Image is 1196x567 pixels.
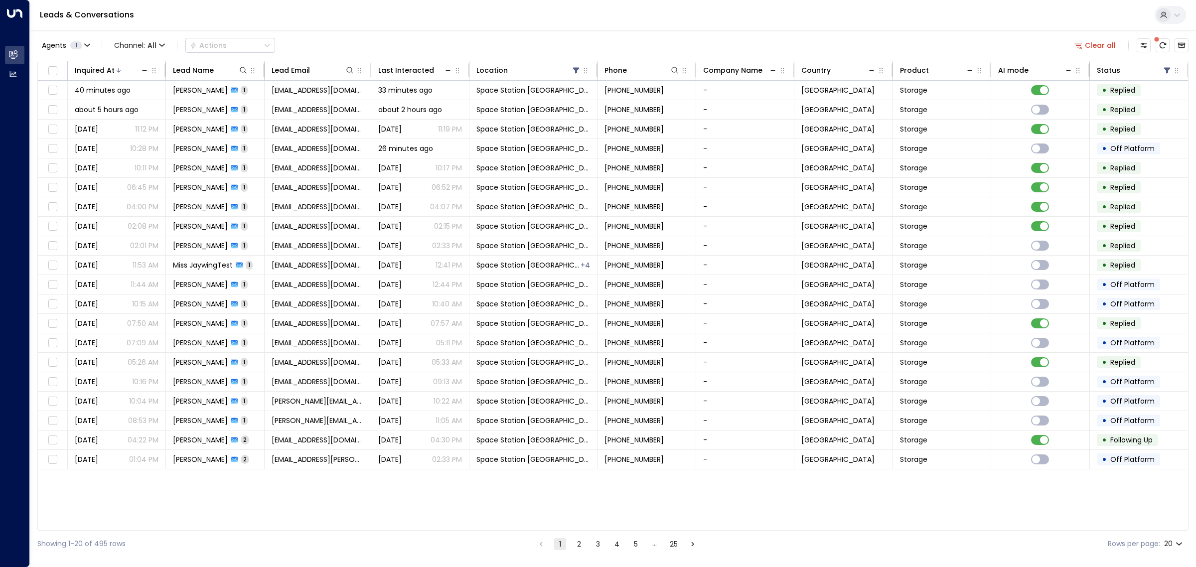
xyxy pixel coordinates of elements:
[900,64,975,76] div: Product
[703,64,778,76] div: Company Name
[75,241,98,251] span: Yesterday
[432,299,462,309] p: 10:40 AM
[696,411,794,430] td: -
[1110,202,1135,212] span: Replied
[132,299,158,309] p: 10:15 AM
[185,38,275,53] button: Actions
[1102,373,1107,390] div: •
[476,357,590,367] span: Space Station Wakefield
[1102,276,1107,293] div: •
[1097,64,1120,76] div: Status
[433,280,462,289] p: 12:44 PM
[900,182,927,192] span: Storage
[1102,257,1107,274] div: •
[173,182,228,192] span: David Moody
[241,163,248,172] span: 1
[900,396,927,406] span: Storage
[801,377,875,387] span: United Kingdom
[46,356,59,369] span: Toggle select row
[1102,218,1107,235] div: •
[131,280,158,289] p: 11:44 AM
[1102,354,1107,371] div: •
[272,124,364,134] span: abbygill837@gmail.com
[378,299,402,309] span: Yesterday
[272,64,355,76] div: Lead Email
[801,64,876,76] div: Country
[476,338,590,348] span: Space Station Wakefield
[272,357,364,367] span: keon92@hotmail.co.uk
[604,221,664,231] span: +447850033444
[75,182,98,192] span: Yesterday
[1110,85,1135,95] span: Replied
[272,182,364,192] span: gracejames2916@gmail.com
[696,353,794,372] td: -
[272,143,364,153] span: Barbaraharrison1975@aol.com
[173,163,228,173] span: Kyle Slark
[1110,299,1155,309] span: Off Platform
[1156,38,1170,52] span: There are new threads available. Refresh the grid to view the latest updates.
[476,377,590,387] span: Space Station Wakefield
[272,163,364,173] span: kyleslark@hotmail.com
[696,275,794,294] td: -
[378,396,402,406] span: Yesterday
[604,64,679,76] div: Phone
[173,64,248,76] div: Lead Name
[1110,143,1155,153] span: Off Platform
[46,376,59,388] span: Toggle select row
[173,280,228,289] span: Sarah Mcleary
[1110,377,1155,387] span: Off Platform
[801,182,875,192] span: United Kingdom
[46,220,59,233] span: Toggle select row
[241,338,248,347] span: 1
[46,259,59,272] span: Toggle select row
[554,538,566,550] button: page 1
[604,64,627,76] div: Phone
[46,395,59,408] span: Toggle select row
[900,105,927,115] span: Storage
[703,64,762,76] div: Company Name
[1102,179,1107,196] div: •
[272,85,364,95] span: charlotte.cocker90@gmail.com
[378,163,402,173] span: Yesterday
[998,64,1073,76] div: AI mode
[46,84,59,97] span: Toggle select row
[272,241,364,251] span: ginawaite08@outlook.com
[173,202,228,212] span: Elizabeth Lester
[900,64,929,76] div: Product
[241,397,248,405] span: 1
[696,178,794,197] td: -
[46,317,59,330] span: Toggle select row
[476,318,590,328] span: Space Station Wakefield
[272,105,364,115] span: tate_c1960@hotmail.com
[75,64,115,76] div: Inquired At
[75,124,98,134] span: Yesterday
[696,81,794,100] td: -
[1137,38,1151,52] button: Customize
[75,377,98,387] span: Sep 04, 2025
[1070,38,1120,52] button: Clear all
[900,338,927,348] span: Storage
[801,357,875,367] span: United Kingdom
[378,105,442,115] span: about 2 hours ago
[998,64,1029,76] div: AI mode
[1110,163,1135,173] span: Replied
[900,143,927,153] span: Storage
[1097,64,1172,76] div: Status
[185,38,275,53] div: Button group with a nested menu
[476,64,581,76] div: Location
[900,357,927,367] span: Storage
[378,357,402,367] span: Yesterday
[900,202,927,212] span: Storage
[135,163,158,173] p: 10:11 PM
[241,105,248,114] span: 1
[1102,140,1107,157] div: •
[801,124,875,134] span: United Kingdom
[801,202,875,212] span: United Kingdom
[604,299,664,309] span: +447939343321
[173,357,228,367] span: Keon Dariany
[1175,38,1189,52] button: Archived Leads
[476,143,590,153] span: Space Station Wakefield
[75,318,98,328] span: Yesterday
[1110,105,1135,115] span: Replied
[1102,237,1107,254] div: •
